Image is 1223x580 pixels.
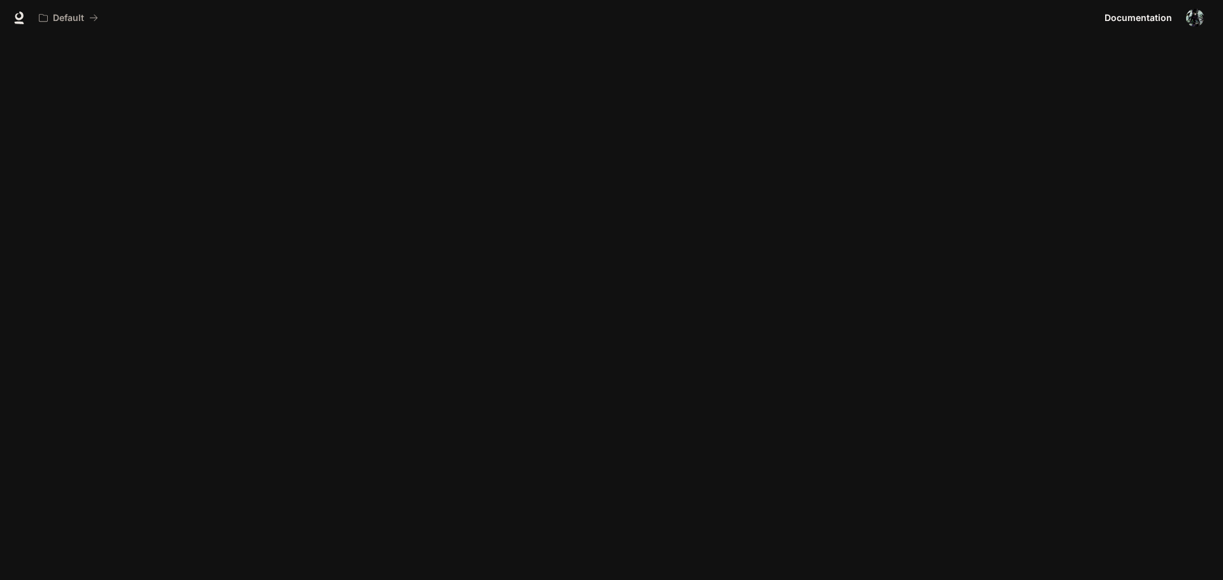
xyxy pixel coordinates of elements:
[53,13,84,24] p: Default
[1182,5,1208,31] button: User avatar
[33,5,104,31] button: All workspaces
[1105,10,1172,26] span: Documentation
[1186,9,1204,27] img: User avatar
[1099,5,1177,31] a: Documentation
